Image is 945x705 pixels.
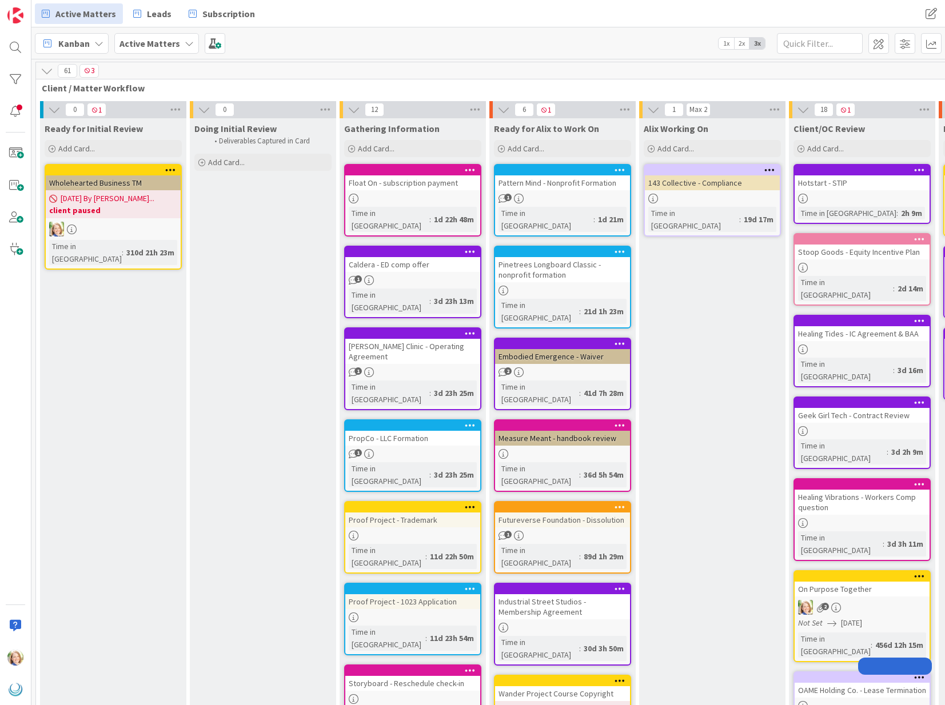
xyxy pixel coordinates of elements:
[345,431,480,446] div: PropCo - LLC Formation
[795,683,930,698] div: OAME Holding Co. - Lease Termination
[345,584,480,609] div: Proof Project - 1023 Application
[345,420,480,446] div: PropCo - LLC Formation
[795,571,930,596] div: On Purpose Together
[499,636,579,661] div: Time in [GEOGRAPHIC_DATA]
[499,207,593,232] div: Time in [GEOGRAPHIC_DATA]
[354,367,362,375] span: 1
[349,626,425,651] div: Time in [GEOGRAPHIC_DATA]
[7,682,23,698] img: avatar
[795,490,930,515] div: Healing Vibrations - Workers Comp question
[798,618,823,628] i: Not Set
[494,246,631,329] a: Pinetrees Longboard Classic - nonprofit formationTime in [GEOGRAPHIC_DATA]:21d 1h 23m
[798,600,813,615] img: AD
[814,103,834,117] span: 18
[893,364,895,376] span: :
[349,544,425,569] div: Time in [GEOGRAPHIC_DATA]
[504,194,512,201] span: 1
[429,213,431,226] span: :
[795,245,930,259] div: Stoop Goods - Equity Incentive Plan
[798,358,893,383] div: Time in [GEOGRAPHIC_DATA]
[581,550,627,563] div: 89d 1h 29m
[499,380,579,406] div: Time in [GEOGRAPHIC_DATA]
[345,666,480,691] div: Storyboard - Reschedule check-in
[429,468,431,481] span: :
[495,431,630,446] div: Measure Meant - handbook review
[344,583,481,655] a: Proof Project - 1023 ApplicationTime in [GEOGRAPHIC_DATA]:11d 23h 54m
[579,387,581,399] span: :
[795,582,930,596] div: On Purpose Together
[345,676,480,691] div: Storyboard - Reschedule check-in
[49,205,177,216] b: client paused
[664,103,684,117] span: 1
[46,175,181,190] div: Wholehearted Business TM
[345,175,480,190] div: Float On - subscription payment
[49,222,64,237] img: AD
[593,213,595,226] span: :
[579,550,581,563] span: :
[536,103,556,117] span: 1
[795,175,930,190] div: Hotstart - STIP
[657,143,694,154] span: Add Card...
[45,123,143,134] span: Ready for Initial Review
[794,478,931,561] a: Healing Vibrations - Workers Comp questionTime in [GEOGRAPHIC_DATA]:3d 3h 11m
[349,380,429,406] div: Time in [GEOGRAPHIC_DATA]
[581,305,627,318] div: 21d 1h 23m
[58,64,77,78] span: 61
[798,632,871,658] div: Time in [GEOGRAPHIC_DATA]
[344,419,481,492] a: PropCo - LLC FormationTime in [GEOGRAPHIC_DATA]:3d 23h 25m
[581,642,627,655] div: 30d 3h 50m
[798,531,883,556] div: Time in [GEOGRAPHIC_DATA]
[494,583,631,666] a: Industrial Street Studios - Membership AgreementTime in [GEOGRAPHIC_DATA]:30d 3h 50m
[495,686,630,701] div: Wander Project Course Copyright
[429,295,431,307] span: :
[898,207,925,219] div: 2h 9m
[349,289,429,314] div: Time in [GEOGRAPHIC_DATA]
[345,329,480,364] div: [PERSON_NAME] Clinic - Operating Agreement
[872,639,926,651] div: 456d 12h 15m
[499,462,579,487] div: Time in [GEOGRAPHIC_DATA]
[841,617,862,629] span: [DATE]
[648,207,739,232] div: Time in [GEOGRAPHIC_DATA]
[515,103,534,117] span: 6
[794,123,865,134] span: Client/OC Review
[795,165,930,190] div: Hotstart - STIP
[795,600,930,615] div: AD
[508,143,544,154] span: Add Card...
[349,462,429,487] div: Time in [GEOGRAPHIC_DATA]
[354,275,362,283] span: 1
[836,103,855,117] span: 1
[495,175,630,190] div: Pattern Mind - Nonprofit Formation
[645,165,780,190] div: 143 Collective - Compliance
[345,247,480,272] div: Caldera - ED comp offer
[494,164,631,237] a: Pattern Mind - Nonprofit FormationTime in [GEOGRAPHIC_DATA]:1d 21m
[644,123,708,134] span: Alix Working On
[431,468,477,481] div: 3d 23h 25m
[344,123,440,134] span: Gathering Information
[61,193,154,205] span: [DATE] By [PERSON_NAME]...
[794,164,931,224] a: Hotstart - STIPTime in [GEOGRAPHIC_DATA]:2h 9m
[895,282,926,295] div: 2d 14m
[579,305,581,318] span: :
[798,439,887,464] div: Time in [GEOGRAPHIC_DATA]
[427,550,477,563] div: 11d 22h 50m
[7,7,23,23] img: Visit kanbanzone.com
[749,38,765,49] span: 3x
[208,157,245,167] span: Add Card...
[58,37,90,50] span: Kanban
[798,276,893,301] div: Time in [GEOGRAPHIC_DATA]
[895,364,926,376] div: 3d 16m
[795,316,930,341] div: Healing Tides - IC Agreement & BAA
[777,33,863,54] input: Quick Filter...
[795,326,930,341] div: Healing Tides - IC Agreement & BAA
[795,398,930,423] div: Geek Girl Tech - Contract Review
[896,207,898,219] span: :
[344,501,481,574] a: Proof Project - TrademarkTime in [GEOGRAPHIC_DATA]:11d 22h 50m
[893,282,895,295] span: :
[358,143,394,154] span: Add Card...
[344,164,481,237] a: Float On - subscription paymentTime in [GEOGRAPHIC_DATA]:1d 22h 48m
[795,479,930,515] div: Healing Vibrations - Workers Comp question
[122,246,123,259] span: :
[795,672,930,698] div: OAME Holding Co. - Lease Termination
[431,387,477,399] div: 3d 23h 25m
[494,501,631,574] a: Futureverse Foundation - DissolutionTime in [GEOGRAPHIC_DATA]:89d 1h 29m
